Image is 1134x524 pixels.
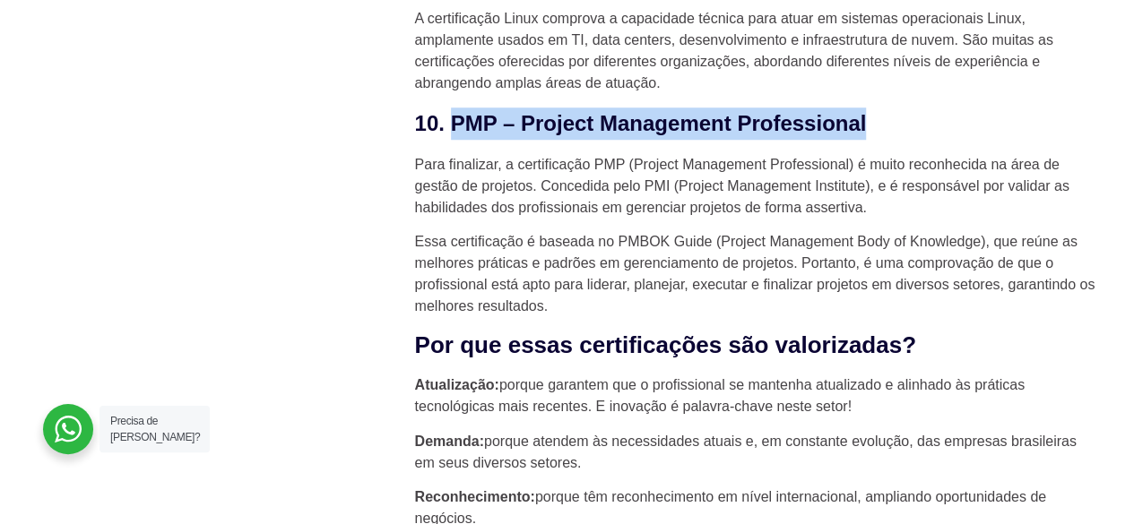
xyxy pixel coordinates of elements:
[415,377,499,392] strong: Atualização:
[110,415,200,443] span: Precisa de [PERSON_NAME]?
[415,374,1096,417] p: porque garantem que o profissional se mantenha atualizado e alinhado às práticas tecnológicas mai...
[1044,438,1134,524] iframe: Chat Widget
[415,434,484,449] strong: Demanda:
[415,231,1096,317] p: Essa certificação é baseada no PMBOK Guide (Project Management Body of Knowledge), que reúne as m...
[415,331,1096,361] h2: Por que essas certificações são valorizadas?
[415,489,535,504] strong: Reconhecimento:
[415,8,1096,94] p: A certificação Linux comprova a capacidade técnica para atuar em sistemas operacionais Linux, amp...
[415,431,1096,474] p: porque atendem às necessidades atuais e, em constante evolução, das empresas brasileiras em seus ...
[415,107,1096,140] h3: 10. PMP – Project Management Professional
[415,154,1096,219] p: Para finalizar, a certificação PMP (Project Management Professional) é muito reconhecida na área ...
[1044,438,1134,524] div: Widget de chat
